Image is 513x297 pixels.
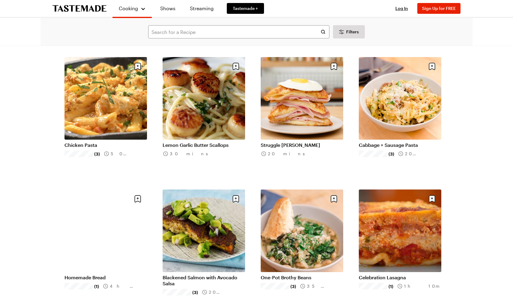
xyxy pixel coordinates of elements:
button: Save recipe [328,61,340,72]
button: Save recipe [426,193,438,205]
span: Log In [395,6,408,11]
button: Log In [390,5,414,11]
span: Sign Up for FREE [422,6,456,11]
a: Struggle [PERSON_NAME] [261,142,343,148]
span: Filters [346,29,359,35]
a: Homemade Bread [64,274,147,280]
button: Sign Up for FREE [417,3,460,14]
a: To Tastemade Home Page [52,5,106,12]
a: Blackened Salmon with Avocado Salsa [163,274,245,286]
a: One-Pot Brothy Beans [261,274,343,280]
input: Search for a Recipe [148,25,329,38]
span: Cooking [119,5,138,11]
span: Tastemade + [233,5,258,11]
a: Celebration Lasagna [359,274,441,280]
button: Cooking [118,2,146,14]
button: Desktop filters [333,25,365,38]
a: Tastemade + [227,3,264,14]
button: Save recipe [230,61,241,72]
button: Save recipe [132,61,143,72]
button: Save recipe [328,193,340,205]
button: Save recipe [132,193,143,205]
a: Cabbage + Sausage Pasta [359,142,441,148]
a: Lemon Garlic Butter Scallops [163,142,245,148]
button: Save recipe [426,61,438,72]
a: Chicken Pasta [64,142,147,148]
button: Save recipe [230,193,241,205]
